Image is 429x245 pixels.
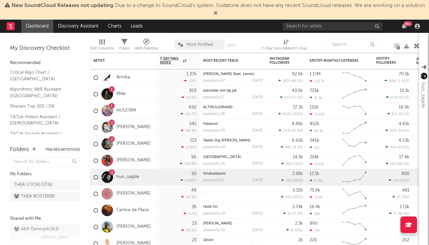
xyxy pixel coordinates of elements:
[203,205,263,209] div: Hold On
[340,169,369,186] svg: Chart title
[291,146,302,149] span: -19.3 %
[203,238,214,242] a: Ghost
[192,221,197,226] div: 23
[390,129,396,133] span: 102
[291,96,302,100] span: -17.1 %
[328,40,378,49] input: Search...
[310,172,319,176] div: 12.1k
[116,207,149,213] a: Carlina de Place
[281,162,303,166] div: ( )
[292,122,303,126] div: 4.48k
[399,155,409,159] div: 17.4k
[398,179,408,183] span: +117 %
[396,212,408,216] span: -36.4 %
[203,106,232,109] a: ALTMULIGMAND
[116,191,151,197] a: [PERSON_NAME]
[203,155,241,159] a: [GEOGRAPHIC_DATA]
[389,211,409,216] div: ( )
[203,112,225,116] div: popularity: 38
[192,205,197,209] div: 26
[192,172,197,176] div: 50
[281,195,303,199] div: ( )
[400,89,409,93] div: 15.1k
[203,222,232,225] a: [PERSON_NAME]
[116,91,125,97] a: Mille
[203,238,263,242] div: Ghost
[310,205,320,209] div: 16.4k
[419,82,427,108] div: hun_sagde
[184,211,197,216] div: -3.7 %
[10,215,80,223] div: Shared with Me
[181,112,197,116] div: +91.7 %
[45,148,80,151] button: Tracked Artists(19)
[310,96,322,100] div: 11.3k
[310,155,319,159] div: 214k
[187,42,213,47] span: Most Notified
[181,145,197,149] div: -0.81 %
[310,238,317,242] div: 220
[393,179,397,183] span: 13
[203,129,225,132] div: popularity: 39
[310,105,319,110] div: 132k
[399,105,409,110] div: 18.9k
[203,122,263,126] div: Febersol
[286,179,289,183] span: 21
[385,128,409,133] div: ( )
[291,196,302,199] span: +105 %
[397,113,408,116] span: -10.2 %
[389,178,409,183] div: ( )
[286,162,290,166] span: 33
[12,3,113,8] span: New SoundCloud Releases not updating
[290,129,302,133] span: -39.9 %
[252,112,263,116] div: [DATE]
[385,145,409,149] div: ( )
[340,186,369,202] svg: Chart title
[279,128,303,133] div: ( )
[310,162,324,166] div: -2.12k
[90,44,114,52] div: Edit Columns
[310,129,323,133] div: 95.3k
[203,139,263,142] div: Hader Dig Stadig
[310,212,320,216] div: 316
[191,155,197,159] div: 96
[261,36,311,55] div: 7-Day Fans Added (7-Day Fans Added)
[116,224,151,230] a: [PERSON_NAME]
[252,129,263,132] div: [DATE]
[203,79,225,83] div: popularity: 67
[116,174,139,180] a: hun_sagde
[14,193,55,201] div: THEA ROSTER ( 8 )
[10,146,29,154] div: Folders
[284,96,290,100] span: 417
[116,108,136,114] a: HUGORM
[298,238,303,242] div: 2k
[10,224,80,242] a: A&R Denmark(163)[PERSON_NAME]
[191,188,197,193] div: 49
[400,196,408,199] span: -70 %
[399,122,409,126] div: 4.61k
[119,36,130,55] div: Filters
[203,145,225,149] div: popularity: 40
[203,96,225,99] div: popularity: 57
[203,172,226,176] a: Vindueskarm
[290,79,302,83] span: -66.5 %
[126,20,147,33] a: Leads
[203,155,263,159] div: Verona
[10,44,80,52] div: My Discovery Checklist
[310,138,319,143] div: 245k
[14,181,53,189] div: THEA LOOKLIST ( 6 )
[203,89,263,93] div: beholder mit tøj på
[190,138,197,143] div: 123
[376,57,399,65] div: Spotify Followers
[180,162,197,166] div: +95.9 %
[292,72,303,76] div: 92.9k
[390,146,394,149] span: 42
[340,219,369,235] svg: Chart title
[392,113,396,116] span: 97
[402,238,409,242] div: 202
[184,79,197,83] div: -24 %
[189,122,197,126] div: 545
[278,79,303,83] div: ( )
[203,205,218,209] a: Hold On
[252,162,263,166] div: [DATE]
[387,112,409,116] div: ( )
